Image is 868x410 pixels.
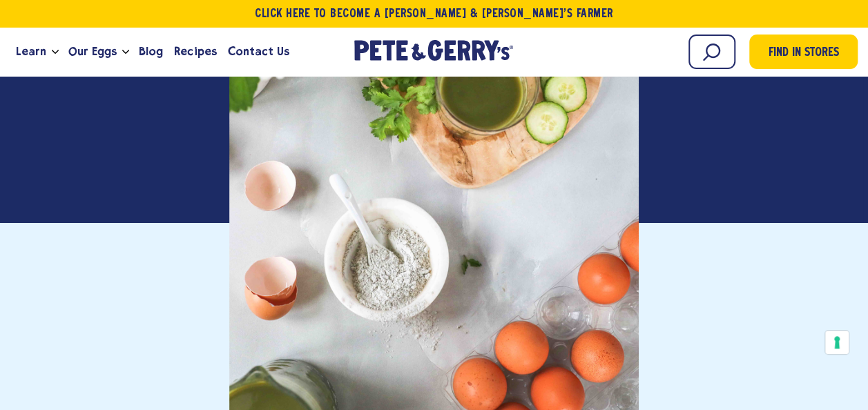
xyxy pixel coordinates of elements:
button: Open the dropdown menu for Our Eggs [122,50,129,55]
a: Contact Us [222,33,295,70]
a: Learn [10,33,52,70]
input: Search [688,35,735,69]
span: Blog [139,43,163,60]
a: Recipes [168,33,222,70]
a: Our Eggs [63,33,122,70]
span: Our Eggs [68,43,117,60]
span: Contact Us [228,43,289,60]
button: Your consent preferences for tracking technologies [825,331,849,354]
span: Recipes [174,43,216,60]
a: Find in Stores [749,35,858,69]
button: Open the dropdown menu for Learn [52,50,59,55]
a: Blog [133,33,168,70]
span: Find in Stores [768,44,838,63]
span: Learn [16,43,46,60]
